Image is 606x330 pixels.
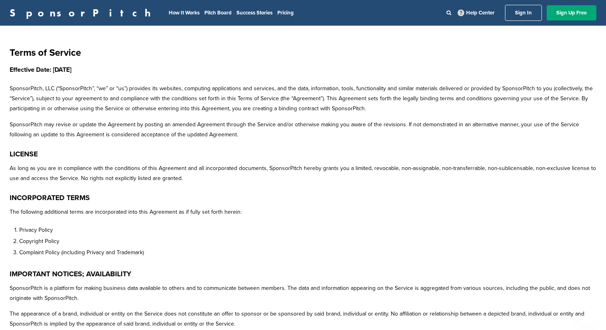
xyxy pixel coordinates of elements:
a: Help Center [456,8,496,18]
h3: Effective Date: [DATE] [10,65,596,75]
p: The appearance of a brand, individual or entity on the Service does not constitute an offer to sp... [10,309,596,329]
a: Pitch Board [204,10,232,16]
a: Sign In [505,5,542,21]
li: Copyright Policy [19,237,596,245]
h2: INCORPORATED TERMS [10,192,596,203]
p: As long as you are in compliance with the conditions of this Agreement and all incorporated docum... [10,163,596,183]
p: The following additional terms are incorporated into this Agreement as if fully set forth herein: [10,207,596,217]
li: Complaint Policy (including Privacy and Trademark) [19,248,596,257]
h2: IMPORTANT NOTICES; AVAILABILITY [10,269,596,279]
li: Privacy Policy [19,226,596,234]
p: SponsorPitch is a platform for making business data available to others and to communicate betwee... [10,283,596,303]
a: SponsorPitch [10,8,156,18]
p: SponsorPitch, LLC (“SponsorPitch”, “we” or “us”) provides its websites, computing applications an... [10,83,596,114]
a: How It Works [169,10,200,16]
a: Pricing [277,10,294,16]
a: Success Stories [236,10,273,16]
a: Sign Up Free [547,5,596,20]
h2: LICENSE [10,149,596,160]
h1: Terms of Service [10,46,596,60]
iframe: Button to launch messaging window [574,298,600,324]
p: SponsorPitch may revise or update the Agreement by posting an amended Agreement through the Servi... [10,119,596,140]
